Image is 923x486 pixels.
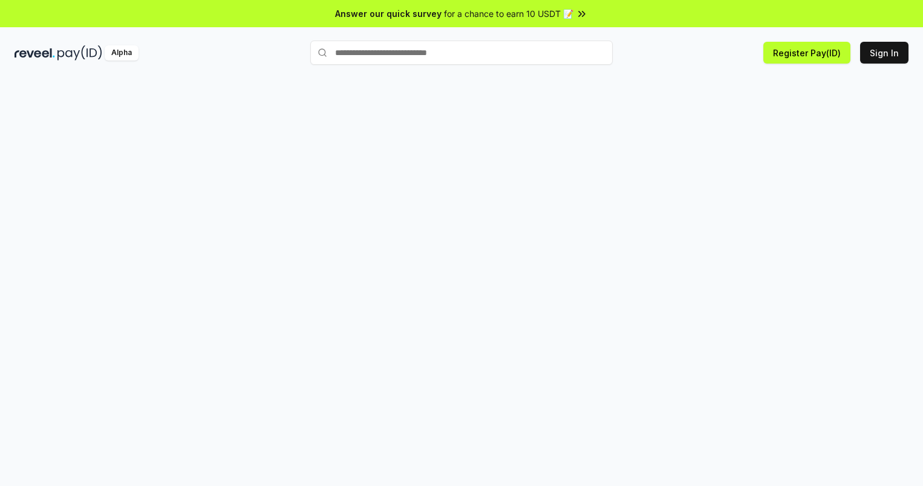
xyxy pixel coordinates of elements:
[57,45,102,61] img: pay_id
[763,42,850,64] button: Register Pay(ID)
[444,7,573,20] span: for a chance to earn 10 USDT 📝
[335,7,442,20] span: Answer our quick survey
[860,42,908,64] button: Sign In
[105,45,139,61] div: Alpha
[15,45,55,61] img: reveel_dark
